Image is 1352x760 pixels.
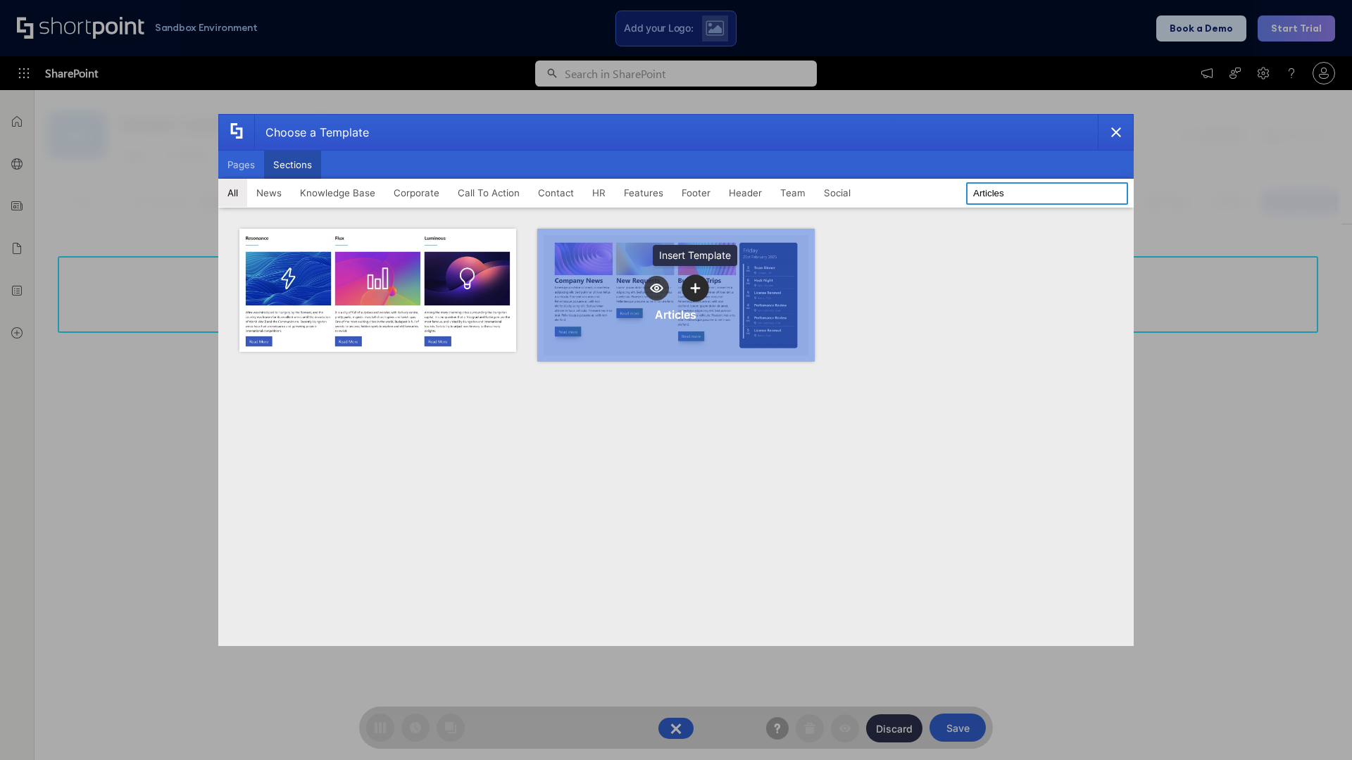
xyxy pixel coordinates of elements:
div: Articles [655,308,696,322]
button: HR [583,179,615,207]
button: Pages [218,151,264,179]
button: Social [815,179,860,207]
button: Team [771,179,815,207]
input: Search [966,182,1128,205]
button: Sections [264,151,321,179]
button: All [218,179,247,207]
button: Knowledge Base [291,179,384,207]
button: Corporate [384,179,449,207]
button: Header [720,179,771,207]
div: template selector [218,114,1134,646]
button: News [247,179,291,207]
iframe: Chat Widget [1282,692,1352,760]
button: Call To Action [449,179,529,207]
button: Features [615,179,672,207]
button: Footer [672,179,720,207]
button: Contact [529,179,583,207]
div: Choose a Template [254,115,369,150]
